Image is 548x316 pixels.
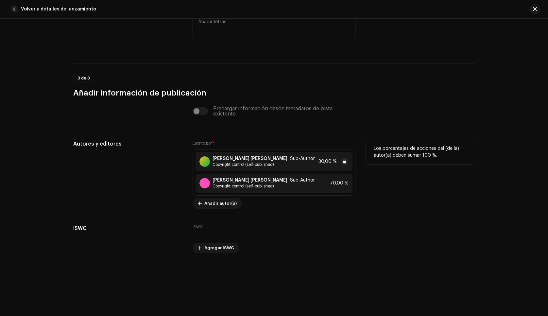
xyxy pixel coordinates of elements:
span: Agregar ISWC [204,241,234,255]
button: Añadir autor(a) [193,198,242,209]
h5: Autores y editores [73,140,182,148]
span: 30,00 % [318,159,337,164]
p: Los porcentajes de acciones del (de la) autor(a) deben sumar 100 %. [374,145,467,159]
strong: [PERSON_NAME] [PERSON_NAME] [213,178,287,183]
span: Copyright control (self-published) [213,184,315,189]
h5: ISWC [73,224,182,232]
small: Escrito por [193,141,212,145]
span: 70,00 % [330,181,349,186]
span: Copyright control (self-published) [213,162,315,167]
h3: Añadir información de publicación [73,88,475,98]
button: Agregar ISWC [193,243,239,253]
span: Sub-Author [290,178,315,183]
span: Sub-Author [290,156,315,161]
label: ISWC [193,224,203,230]
span: Añadir autor(a) [204,197,237,210]
strong: [PERSON_NAME] [PERSON_NAME] [213,156,287,161]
